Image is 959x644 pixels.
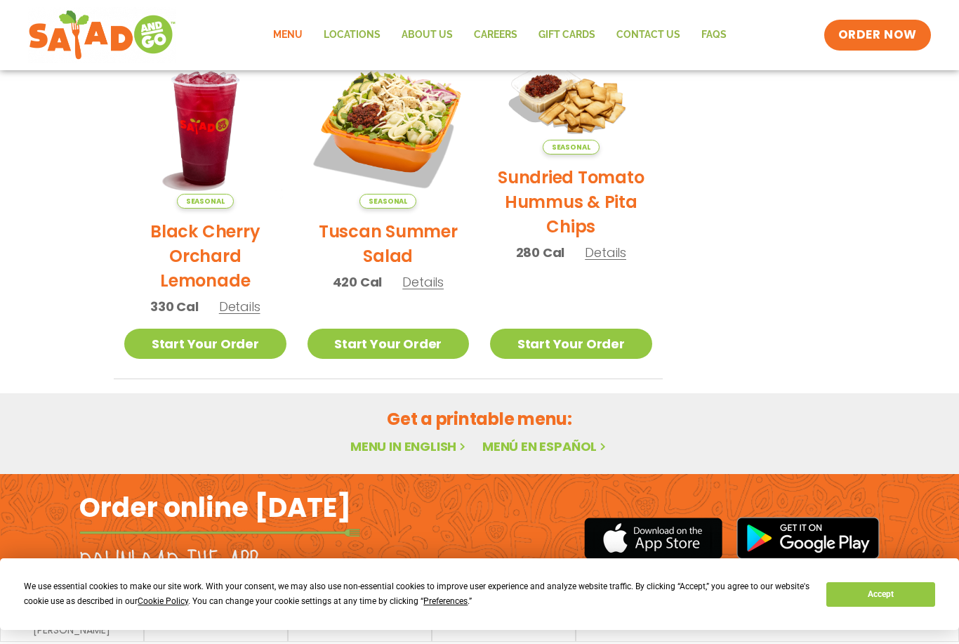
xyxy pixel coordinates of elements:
img: appstore [584,515,722,561]
a: Locations [313,19,391,51]
span: ORDER NOW [838,27,917,44]
span: Seasonal [543,140,600,155]
img: Product photo for Tuscan Summer Salad [307,47,470,209]
span: Seasonal [359,194,416,209]
span: 420 Cal [333,272,383,291]
a: Careers [463,19,528,51]
h2: Download the app [79,546,258,586]
a: FAQs [691,19,737,51]
a: Menú en español [482,438,609,455]
span: 280 Cal [516,243,565,262]
h2: Order online [DATE] [79,490,351,525]
nav: Menu [263,19,737,51]
a: Start Your Order [307,329,470,359]
img: new-SAG-logo-768×292 [28,7,176,63]
span: Preferences [423,596,468,606]
span: Details [402,273,444,291]
span: Seasonal [177,194,234,209]
a: Start Your Order [124,329,286,359]
h2: Black Cherry Orchard Lemonade [124,219,286,293]
span: 330 Cal [150,297,199,316]
a: meet chef [PERSON_NAME] [8,615,136,635]
span: Details [219,298,260,315]
button: Accept [826,582,934,607]
img: fork [79,529,360,537]
h2: Get a printable menu: [114,407,845,431]
span: Details [585,244,626,261]
a: Menu in English [350,438,468,455]
div: We use essential cookies to make our site work. With your consent, we may also use non-essential ... [24,579,809,609]
a: ORDER NOW [824,20,931,51]
span: Cookie Policy [138,596,188,606]
a: About Us [391,19,463,51]
a: Start Your Order [490,329,652,359]
img: Product photo for Sundried Tomato Hummus & Pita Chips [490,47,652,155]
a: GIFT CARDS [528,19,606,51]
h2: Tuscan Summer Salad [307,219,470,268]
a: Menu [263,19,313,51]
img: google_play [736,517,880,559]
img: Product photo for Black Cherry Orchard Lemonade [124,47,286,209]
h2: Sundried Tomato Hummus & Pita Chips [490,165,652,239]
a: Contact Us [606,19,691,51]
